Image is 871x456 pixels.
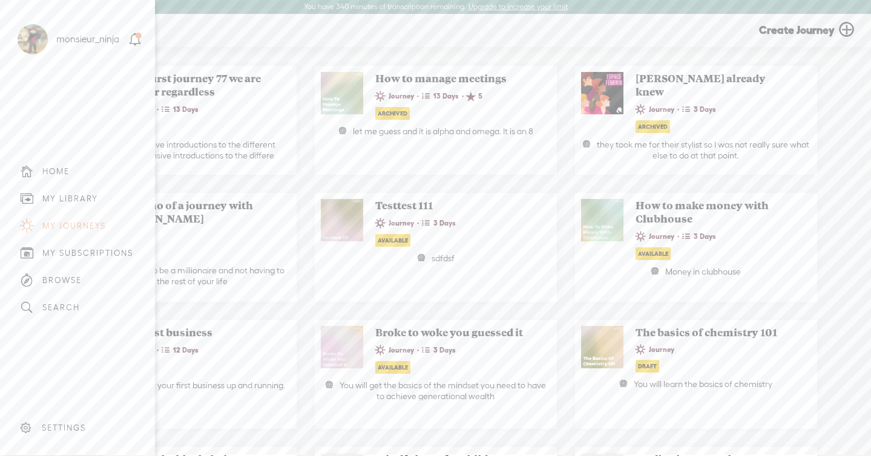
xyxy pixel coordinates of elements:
div: SEARCH [42,302,80,313]
div: MY SUBSCRIPTIONS [42,248,133,258]
div: BROWSE [42,275,82,285]
div: MY JOURNEYS [42,221,106,231]
div: MY LIBRARY [42,194,98,204]
div: SETTINGS [42,423,86,433]
div: HOME [42,166,70,177]
div: monsieur_ninja [56,33,119,45]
